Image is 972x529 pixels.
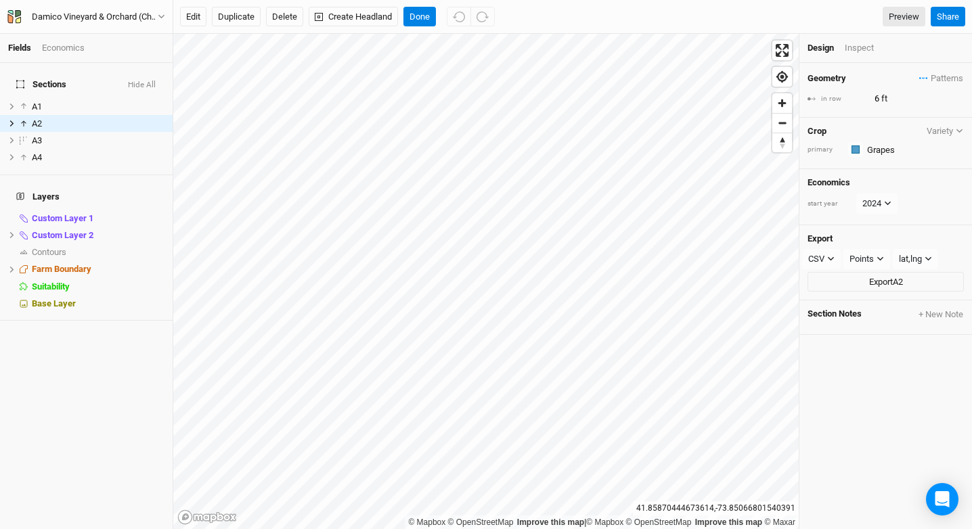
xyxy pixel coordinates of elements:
span: Suitability [32,281,70,292]
button: 2024 [856,193,898,214]
button: Patterns [919,71,964,86]
button: Done [403,7,436,27]
button: Delete [266,7,303,27]
div: Contours [32,247,164,258]
a: Mapbox [586,517,623,527]
div: Design [808,42,834,54]
h4: Layers [8,183,164,210]
button: Points [843,249,890,269]
span: Custom Layer 2 [32,230,93,240]
button: Variety [926,126,964,136]
div: lat,lng [899,252,922,266]
div: 41.85870444673614 , -73.85066801540391 [633,501,799,515]
span: A1 [32,101,42,112]
a: Improve this map [695,517,762,527]
div: Base Layer [32,298,164,309]
a: Fields [8,43,31,53]
a: OpenStreetMap [626,517,692,527]
button: Duplicate [212,7,261,27]
div: A3 [32,135,164,146]
a: Mapbox [408,517,445,527]
input: Grapes [863,141,964,158]
a: Improve this map [517,517,584,527]
h4: Export [808,233,964,244]
button: + New Note [918,308,964,321]
button: CSV [802,249,841,269]
h4: Geometry [808,73,846,84]
h4: Economics [808,177,964,188]
button: Reset bearing to north [772,133,792,152]
span: Farm Boundary [32,264,91,274]
a: Maxar [764,517,795,527]
button: ExportA2 [808,272,964,292]
button: Create Headland [309,7,398,27]
a: Mapbox logo [177,509,237,525]
span: Sections [16,79,66,90]
div: Damico Vineyard & Orchard (Change Order) [32,10,158,24]
button: Zoom out [772,113,792,133]
div: Economics [42,42,85,54]
a: Preview [883,7,925,27]
span: Patterns [919,72,963,85]
button: Hide All [127,80,156,90]
a: OpenStreetMap [448,517,514,527]
div: start year [808,199,855,209]
span: Custom Layer 1 [32,213,93,223]
button: Enter fullscreen [772,41,792,60]
div: Open Intercom Messenger [926,483,958,515]
button: Damico Vineyard & Orchard (Change Order) [7,9,166,24]
div: primary [808,145,841,155]
span: Zoom out [772,114,792,133]
h4: Crop [808,126,826,137]
span: A3 [32,135,42,145]
div: Inspect [845,42,893,54]
button: Find my location [772,67,792,87]
button: lat,lng [893,249,938,269]
div: A1 [32,101,164,112]
div: | [408,515,795,529]
div: Suitability [32,281,164,292]
div: Custom Layer 1 [32,213,164,224]
canvas: Map [173,34,799,529]
div: Custom Layer 2 [32,230,164,241]
div: A4 [32,152,164,163]
span: Base Layer [32,298,76,308]
button: Share [931,7,965,27]
span: A4 [32,152,42,162]
button: Zoom in [772,93,792,113]
div: in row [808,94,867,104]
button: Redo (^Z) [470,7,495,27]
button: edit [180,7,206,27]
div: A2 [32,118,164,129]
div: Points [849,252,874,266]
span: Section Notes [808,308,862,321]
span: Contours [32,247,66,257]
div: CSV [808,252,824,266]
div: Farm Boundary [32,264,164,275]
button: Undo (^z) [447,7,471,27]
span: A2 [32,118,42,129]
